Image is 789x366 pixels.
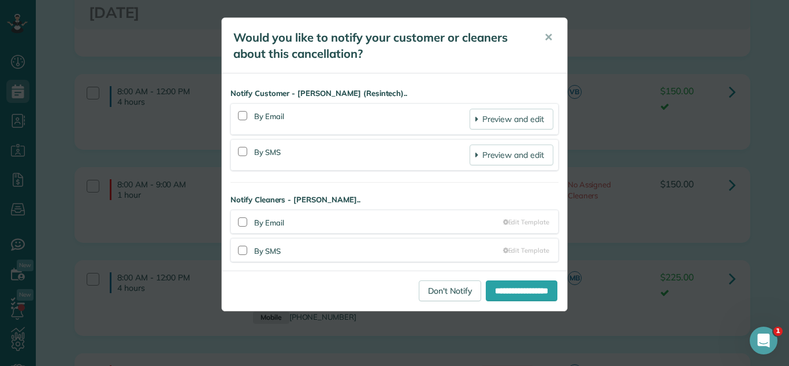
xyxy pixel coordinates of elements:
[230,88,559,99] strong: Notify Customer - [PERSON_NAME] (Resintech)..
[750,327,777,354] iframe: Intercom live chat
[233,29,528,62] h5: Would you like to notify your customer or cleaners about this cancellation?
[254,145,470,165] div: By SMS
[254,243,503,257] div: By SMS
[419,280,481,301] a: Don't Notify
[470,145,553,165] a: Preview and edit
[230,194,559,205] strong: Notify Cleaners - [PERSON_NAME]..
[503,217,549,227] a: Edit Template
[254,215,503,228] div: By Email
[773,327,783,336] span: 1
[544,31,553,44] span: ✕
[254,109,470,130] div: By Email
[503,246,549,255] a: Edit Template
[470,109,553,130] a: Preview and edit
